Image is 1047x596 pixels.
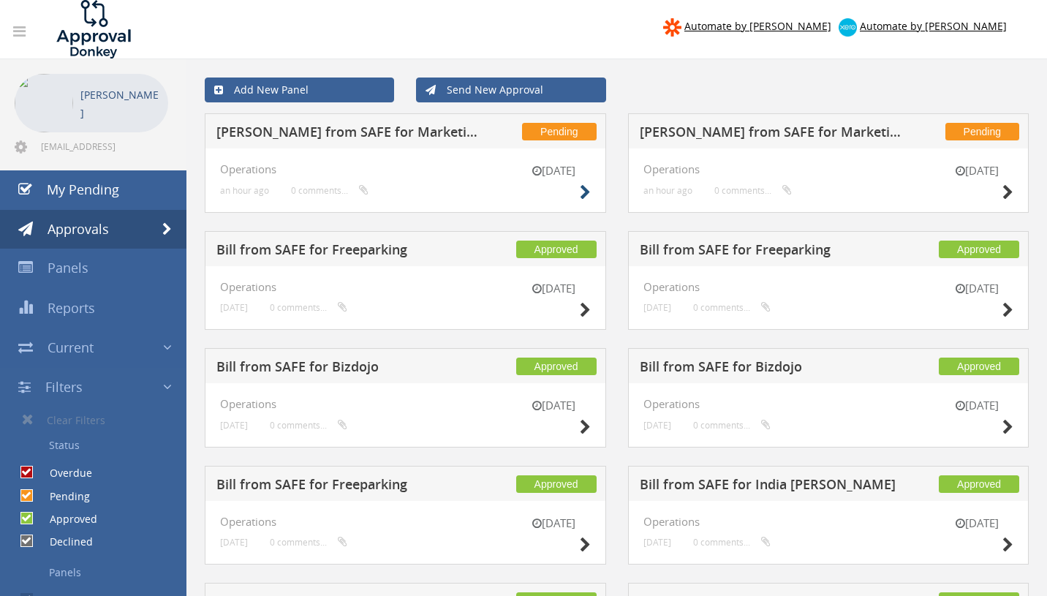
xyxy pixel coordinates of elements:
img: zapier-logomark.png [663,18,681,37]
span: Reports [48,299,95,317]
span: Approved [939,241,1019,258]
h4: Operations [643,516,1014,528]
label: Approved [35,512,97,527]
span: Panels [48,259,88,276]
h4: Operations [220,163,591,176]
h5: Bill from SAFE for Freeparking [640,243,904,261]
a: Clear Filters [11,407,186,433]
span: Automate by [PERSON_NAME] [684,19,831,33]
a: Add New Panel [205,78,394,102]
small: 0 comments... [270,420,347,431]
span: Approved [516,475,597,493]
span: Pending [522,123,596,140]
small: 0 comments... [693,420,771,431]
h5: [PERSON_NAME] from SAFE for Marketing Impact [216,125,481,143]
span: Approvals [48,220,109,238]
small: 0 comments... [270,302,347,313]
small: 0 comments... [291,185,368,196]
h4: Operations [220,516,591,528]
h5: Bill from SAFE for Freeparking [216,478,481,496]
a: Send New Approval [416,78,605,102]
h4: Operations [220,281,591,293]
span: Approved [939,475,1019,493]
small: [DATE] [940,516,1013,531]
h4: Operations [220,398,591,410]
span: My Pending [47,181,119,198]
small: [DATE] [518,398,591,413]
h4: Operations [643,398,1014,410]
small: an hour ago [220,185,269,196]
span: Current [48,339,94,356]
label: Overdue [35,466,92,480]
span: [EMAIL_ADDRESS][DOMAIN_NAME] [41,140,165,152]
small: [DATE] [940,281,1013,296]
small: [DATE] [220,302,248,313]
small: [DATE] [220,420,248,431]
small: [DATE] [643,302,671,313]
h5: Bill from SAFE for Bizdojo [216,360,481,378]
h4: Operations [643,281,1014,293]
small: [DATE] [518,281,591,296]
label: Pending [35,489,90,504]
label: Declined [35,535,93,549]
small: 0 comments... [693,537,771,548]
h4: Operations [643,163,1014,176]
small: [DATE] [940,163,1013,178]
small: an hour ago [643,185,692,196]
small: [DATE] [518,163,591,178]
a: Panels [11,560,186,585]
span: Approved [516,241,597,258]
small: 0 comments... [693,302,771,313]
small: [DATE] [220,537,248,548]
span: Approved [939,358,1019,375]
small: 0 comments... [270,537,347,548]
a: Status [11,433,186,458]
small: [DATE] [940,398,1013,413]
span: Automate by [PERSON_NAME] [860,19,1007,33]
p: [PERSON_NAME] [80,86,161,122]
span: Approved [516,358,597,375]
img: xero-logo.png [839,18,857,37]
small: [DATE] [643,537,671,548]
small: 0 comments... [714,185,792,196]
h5: Bill from SAFE for India [PERSON_NAME] [640,478,904,496]
h5: Bill from SAFE for Freeparking [216,243,481,261]
span: Pending [945,123,1019,140]
small: [DATE] [643,420,671,431]
h5: [PERSON_NAME] from SAFE for Marketing Impact [640,125,904,143]
small: [DATE] [518,516,591,531]
h5: Bill from SAFE for Bizdojo [640,360,904,378]
span: Filters [45,378,83,396]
